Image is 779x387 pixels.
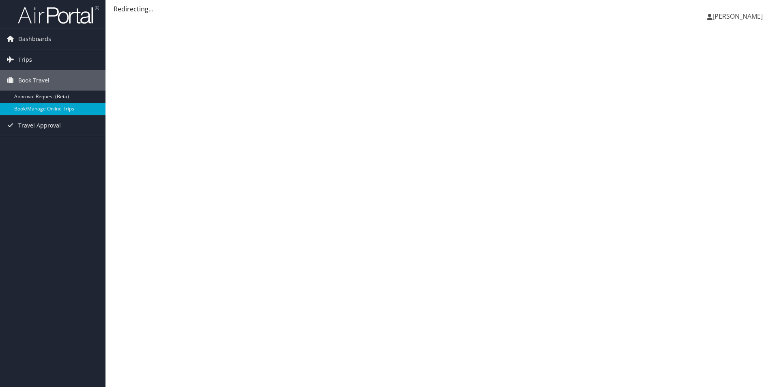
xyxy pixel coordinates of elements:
[114,4,771,14] div: Redirecting...
[18,29,51,49] span: Dashboards
[18,50,32,70] span: Trips
[707,4,771,28] a: [PERSON_NAME]
[18,115,61,136] span: Travel Approval
[18,70,49,91] span: Book Travel
[712,12,763,21] span: [PERSON_NAME]
[18,5,99,24] img: airportal-logo.png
